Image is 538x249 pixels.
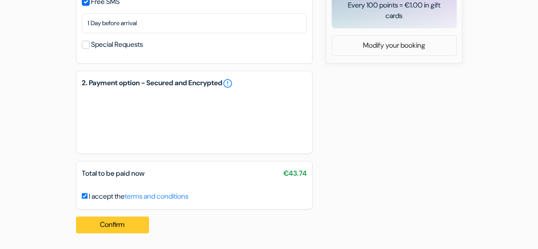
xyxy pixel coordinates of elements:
[91,38,143,51] label: Special Requests
[125,192,188,201] a: terms and conditions
[80,91,309,148] iframe: Secure payment input frame
[283,168,307,179] span: €43.74
[89,191,188,202] label: I accept the
[82,169,145,178] span: Total to be paid now
[222,78,233,89] a: error_outline
[82,78,307,89] h5: 2. Payment option - Secured and Encrypted
[76,216,149,233] button: Confirm
[332,37,456,54] a: Modify your booking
